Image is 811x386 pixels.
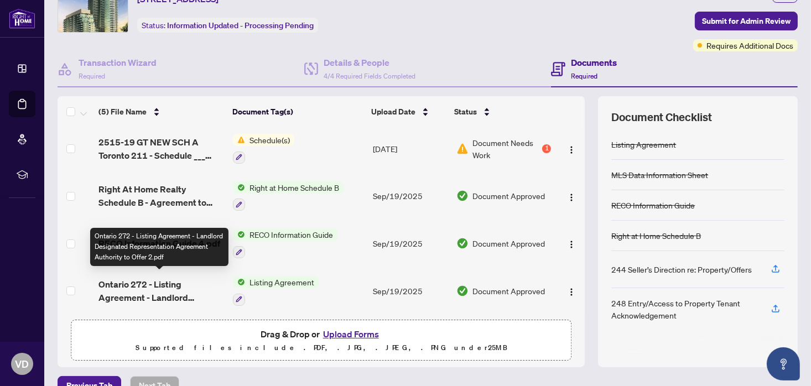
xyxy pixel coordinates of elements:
div: MLS Data Information Sheet [611,169,708,181]
span: Schedule(s) [245,134,294,146]
button: Upload Forms [320,327,382,341]
span: Required [79,72,105,80]
div: 248 Entry/Access to Property Tenant Acknowledgement [611,297,758,321]
span: Drag & Drop or [261,327,382,341]
span: Listing Agreement [245,276,319,288]
span: Submit for Admin Review [702,12,791,30]
span: (5) File Name [98,106,147,118]
span: Document Needs Work [473,137,540,161]
span: Right At Home Realty Schedule B - Agreement to Lease - Residential 3 1.pdf [98,182,224,209]
button: Status IconSchedule(s) [233,134,294,164]
img: logo [9,8,35,29]
h4: Details & People [324,56,415,69]
img: Status Icon [233,134,245,146]
button: Logo [563,140,580,158]
h4: Transaction Wizard [79,56,157,69]
td: Sep/19/2025 [368,173,451,220]
div: Listing Agreement [611,138,676,150]
img: Document Status [456,143,469,155]
span: 4/4 Required Fields Completed [324,72,415,80]
button: Logo [563,282,580,300]
div: 1 [542,144,551,153]
img: Document Status [456,285,469,297]
th: Status [450,96,553,127]
span: Right at Home Schedule B [245,181,344,194]
span: Document Checklist [611,109,712,125]
span: Upload Date [371,106,415,118]
div: RECO Information Guide [611,199,695,211]
button: Status IconRECO Information Guide [233,228,337,258]
button: Submit for Admin Review [695,12,798,30]
td: Sep/19/2025 [368,267,451,315]
img: Status Icon [233,276,245,288]
img: Status Icon [233,228,245,241]
span: Document Approved [473,190,545,202]
span: Information Updated - Processing Pending [167,20,314,30]
div: Status: [137,18,318,33]
span: 2515-19 GT NEW SCH A Toronto 211 - Schedule ___ Listing Agreement Authority to Offer for Lease 1.pdf [98,135,224,162]
img: Status Icon [233,181,245,194]
th: (5) File Name [94,96,228,127]
span: RECO Information Guide [245,228,337,241]
td: [DATE] [368,125,451,173]
span: Status [454,106,477,118]
img: Logo [567,145,576,154]
h4: Documents [571,56,617,69]
img: Logo [567,240,576,249]
button: Open asap [767,347,800,380]
th: Document Tag(s) [228,96,367,127]
span: Required [571,72,597,80]
button: Status IconListing Agreement [233,276,319,306]
span: Document Approved [473,285,545,297]
span: Ontario 272 - Listing Agreement - Landlord Designated Representation Agreement Authority to Offer... [98,278,224,304]
span: Document Approved [473,237,545,249]
span: Drag & Drop orUpload FormsSupported files include .PDF, .JPG, .JPEG, .PNG under25MB [71,320,571,361]
span: Requires Additional Docs [706,39,793,51]
img: Logo [567,288,576,296]
span: VD [15,356,29,372]
img: Logo [567,193,576,202]
img: Document Status [456,190,469,202]
div: Ontario 272 - Listing Agreement - Landlord Designated Representation Agreement Authority to Offer... [90,228,228,266]
button: Logo [563,187,580,205]
td: Sep/19/2025 [368,220,451,267]
img: Document Status [456,237,469,249]
th: Upload Date [367,96,450,127]
div: 244 Seller’s Direction re: Property/Offers [611,263,752,275]
button: Logo [563,234,580,252]
div: Right at Home Schedule B [611,229,701,242]
button: Status IconRight at Home Schedule B [233,181,344,211]
p: Supported files include .PDF, .JPG, .JPEG, .PNG under 25 MB [78,341,564,354]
